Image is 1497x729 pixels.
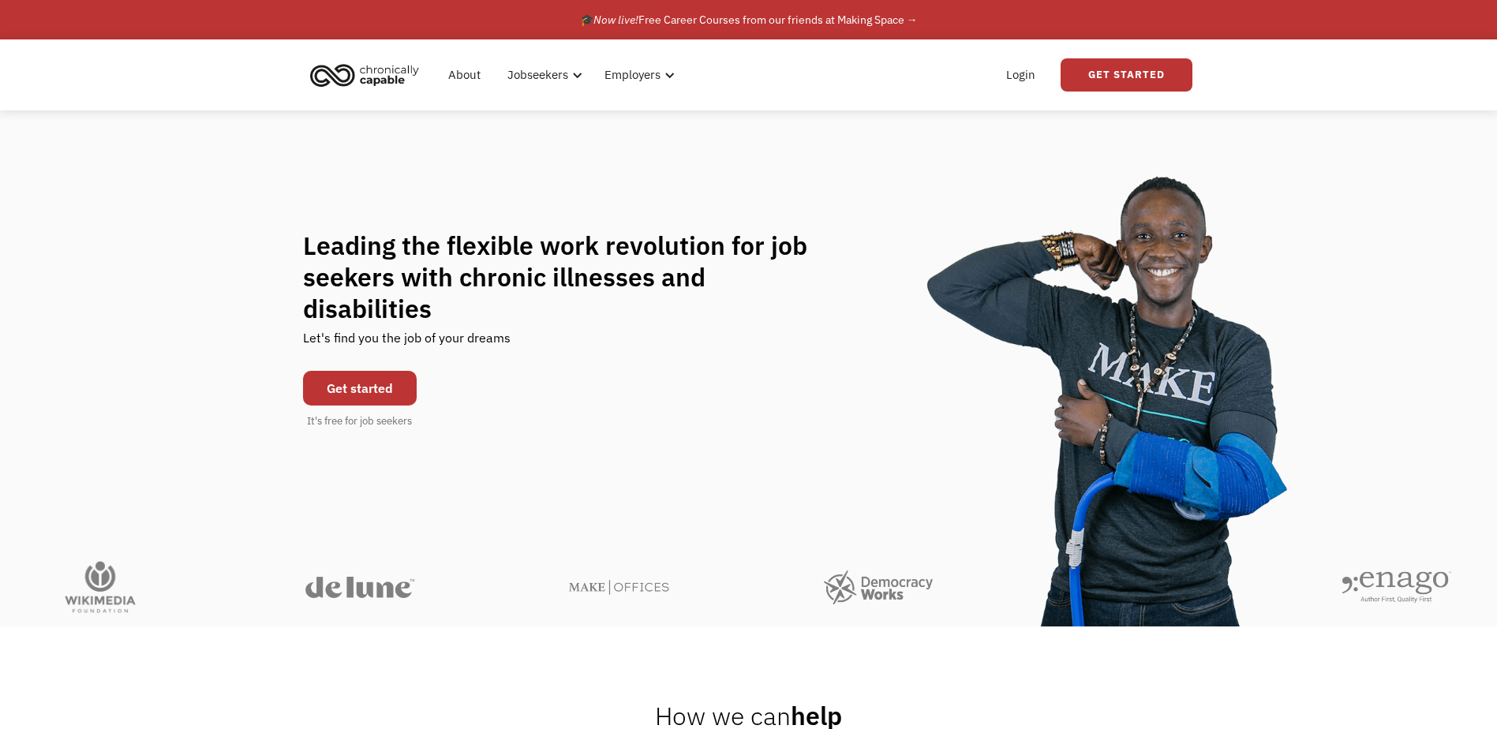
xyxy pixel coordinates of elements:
a: home [305,58,431,92]
a: Get started [303,371,417,406]
div: Jobseekers [498,50,587,100]
div: Jobseekers [507,65,568,84]
div: Employers [604,65,661,84]
em: Now live! [593,13,638,27]
div: Let's find you the job of your dreams [303,324,511,363]
a: Login [997,50,1045,100]
div: Employers [595,50,679,100]
img: Chronically Capable logo [305,58,424,92]
h1: Leading the flexible work revolution for job seekers with chronic illnesses and disabilities [303,230,838,324]
div: 🎓 Free Career Courses from our friends at Making Space → [580,10,918,29]
div: It's free for job seekers [307,413,412,429]
a: Get Started [1061,58,1192,92]
a: About [439,50,490,100]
